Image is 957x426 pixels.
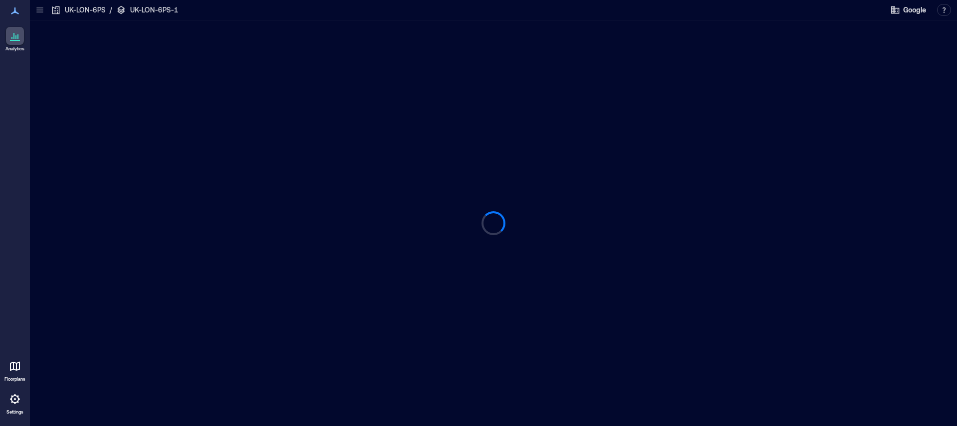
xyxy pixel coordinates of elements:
p: UK-LON-6PS-1 [130,5,178,15]
button: Google [887,2,929,18]
a: Analytics [2,24,27,55]
p: UK-LON-6PS [65,5,106,15]
span: Google [903,5,926,15]
p: / [110,5,112,15]
a: Settings [3,387,27,418]
p: Analytics [5,46,24,52]
a: Floorplans [1,354,28,385]
p: Floorplans [4,376,25,382]
p: Settings [6,409,23,415]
